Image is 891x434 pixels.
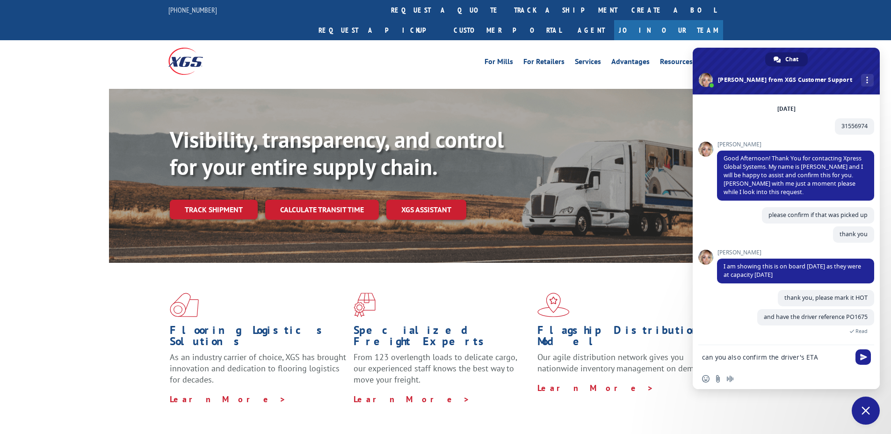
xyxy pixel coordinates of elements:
[855,349,871,365] span: Send
[485,58,513,68] a: For Mills
[354,325,530,352] h1: Specialized Freight Experts
[170,394,286,405] a: Learn More >
[855,328,868,334] span: Read
[354,293,376,317] img: xgs-icon-focused-on-flooring-red
[170,352,346,385] span: As an industry carrier of choice, XGS has brought innovation and dedication to flooring logistics...
[537,383,654,393] a: Learn More >
[386,200,466,220] a: XGS ASSISTANT
[777,106,796,112] div: [DATE]
[170,325,347,352] h1: Flooring Logistics Solutions
[523,58,565,68] a: For Retailers
[702,353,850,362] textarea: Compose your message...
[265,200,379,220] a: Calculate transit time
[354,394,470,405] a: Learn More >
[311,20,447,40] a: Request a pickup
[841,122,868,130] span: 31556974
[170,125,504,181] b: Visibility, transparency, and control for your entire supply chain.
[568,20,614,40] a: Agent
[714,375,722,383] span: Send a file
[614,20,723,40] a: Join Our Team
[354,352,530,393] p: From 123 overlength loads to delicate cargo, our experienced staff knows the best way to move you...
[852,397,880,425] div: Close chat
[768,211,868,219] span: please confirm if that was picked up
[170,200,258,219] a: Track shipment
[660,58,693,68] a: Resources
[702,375,710,383] span: Insert an emoji
[717,249,874,256] span: [PERSON_NAME]
[537,352,710,374] span: Our agile distribution network gives you nationwide inventory management on demand.
[724,262,861,279] span: I am showing this is on board [DATE] as they were at capacity [DATE]
[717,141,874,148] span: [PERSON_NAME]
[575,58,601,68] a: Services
[168,5,217,14] a: [PHONE_NUMBER]
[170,293,199,317] img: xgs-icon-total-supply-chain-intelligence-red
[784,294,868,302] span: thank you, please mark it HOT
[726,375,734,383] span: Audio message
[861,74,874,87] div: More channels
[724,154,863,196] span: Good Afternoon! Thank You for contacting Xpress Global Systems. My name is [PERSON_NAME] and I wi...
[537,293,570,317] img: xgs-icon-flagship-distribution-model-red
[840,230,868,238] span: thank you
[785,52,798,66] span: Chat
[765,52,808,66] div: Chat
[537,325,714,352] h1: Flagship Distribution Model
[447,20,568,40] a: Customer Portal
[764,313,868,321] span: and have the driver reference PO1675
[611,58,650,68] a: Advantages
